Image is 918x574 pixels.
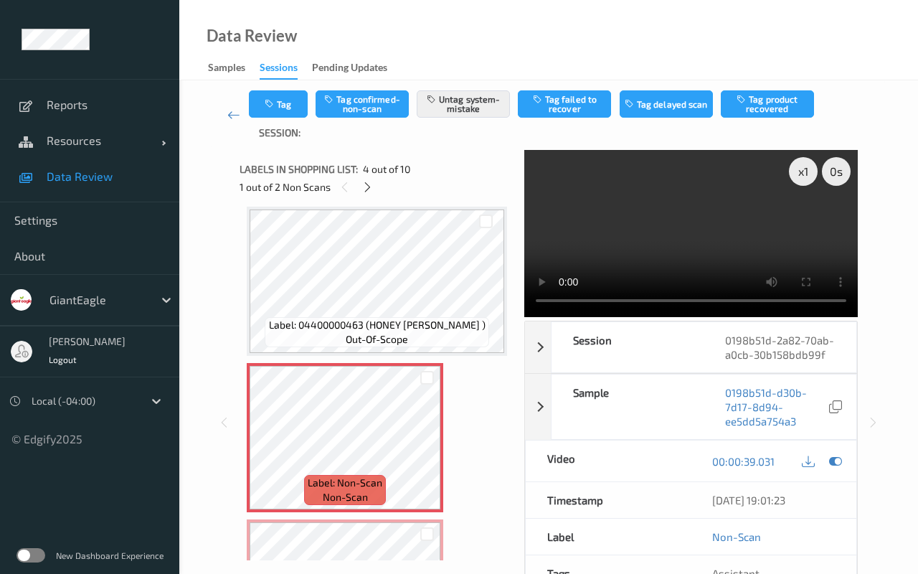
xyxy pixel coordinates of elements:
[721,90,814,118] button: Tag product recovered
[526,482,691,518] div: Timestamp
[417,90,510,118] button: Untag system-mistake
[518,90,611,118] button: Tag failed to recover
[208,58,260,78] a: Samples
[316,90,409,118] button: Tag confirmed-non-scan
[704,322,856,372] div: 0198b51d-2a82-70ab-a0cb-30b158bdb99f
[269,318,486,332] span: Label: 04400000463 (HONEY [PERSON_NAME] )
[712,493,834,507] div: [DATE] 19:01:23
[323,490,368,504] span: non-scan
[312,60,387,78] div: Pending Updates
[712,530,761,544] a: Non-Scan
[725,385,826,428] a: 0198b51d-d30b-7d17-8d94-ee5dd5a754a3
[552,322,704,372] div: Session
[822,157,851,186] div: 0 s
[260,58,312,80] a: Sessions
[526,441,691,481] div: Video
[620,90,713,118] button: Tag delayed scan
[249,90,308,118] button: Tag
[525,321,857,373] div: Session0198b51d-2a82-70ab-a0cb-30b158bdb99f
[207,29,297,43] div: Data Review
[789,157,818,186] div: x 1
[259,126,301,140] span: Session:
[712,454,775,469] a: 00:00:39.031
[526,519,691,555] div: Label
[312,58,402,78] a: Pending Updates
[552,375,704,439] div: Sample
[240,162,358,177] span: Labels in shopping list:
[208,60,245,78] div: Samples
[525,374,857,440] div: Sample0198b51d-d30b-7d17-8d94-ee5dd5a754a3
[308,476,382,490] span: Label: Non-Scan
[240,178,514,196] div: 1 out of 2 Non Scans
[346,332,408,347] span: out-of-scope
[363,162,410,177] span: 4 out of 10
[260,60,298,80] div: Sessions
